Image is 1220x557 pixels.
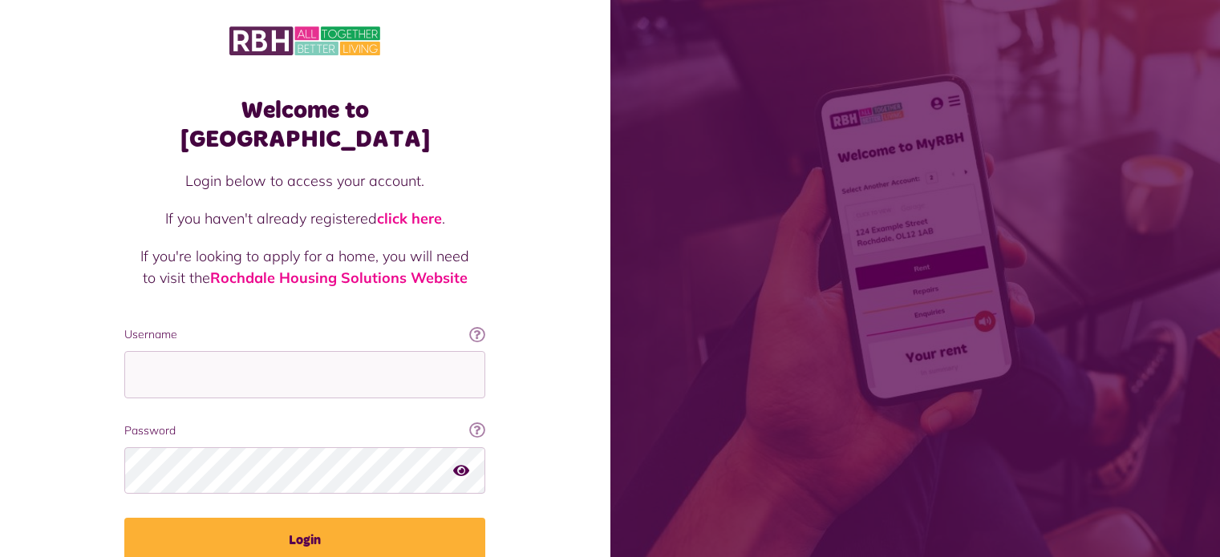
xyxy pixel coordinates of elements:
[377,209,442,228] a: click here
[229,24,380,58] img: MyRBH
[140,170,469,192] p: Login below to access your account.
[140,245,469,289] p: If you're looking to apply for a home, you will need to visit the
[140,208,469,229] p: If you haven't already registered .
[124,96,485,154] h1: Welcome to [GEOGRAPHIC_DATA]
[124,422,485,439] label: Password
[210,268,468,287] a: Rochdale Housing Solutions Website
[124,326,485,343] label: Username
